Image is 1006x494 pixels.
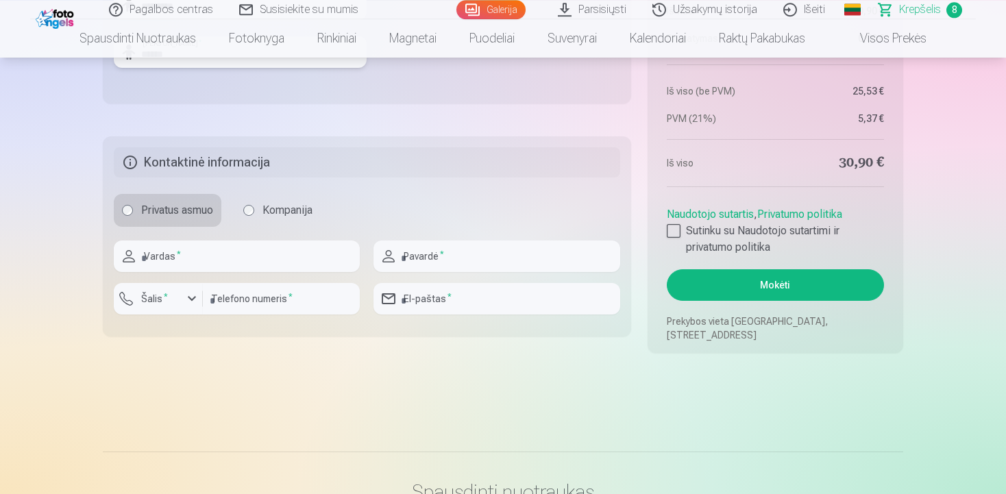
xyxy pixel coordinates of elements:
a: Suvenyrai [531,19,613,58]
a: Spausdinti nuotraukas [63,19,212,58]
label: Privatus asmuo [114,194,221,227]
dt: Iš viso (be PVM) [667,84,769,98]
a: Raktų pakabukas [702,19,822,58]
label: Kompanija [235,194,321,227]
a: Kalendoriai [613,19,702,58]
span: 8 [946,2,962,18]
dt: PVM (21%) [667,112,769,125]
span: Krepšelis [899,1,941,18]
a: Naudotojo sutartis [667,208,754,221]
dd: 25,53 € [782,84,884,98]
label: Šalis [136,292,173,306]
input: Privatus asmuo [122,205,133,216]
button: Šalis* [114,283,203,314]
a: Rinkiniai [301,19,373,58]
input: Kompanija [243,205,254,216]
h5: Kontaktinė informacija [114,147,620,177]
a: Magnetai [373,19,453,58]
a: Fotoknyga [212,19,301,58]
label: Sutinku su Naudotojo sutartimi ir privatumo politika [667,223,884,256]
a: Puodeliai [453,19,531,58]
img: /fa2 [36,5,77,29]
dt: Iš viso [667,153,769,173]
a: Privatumo politika [757,208,842,221]
dd: 5,37 € [782,112,884,125]
p: Prekybos vieta [GEOGRAPHIC_DATA], [STREET_ADDRESS] [667,314,884,342]
div: , [667,201,884,256]
a: Visos prekės [822,19,943,58]
dd: 30,90 € [782,153,884,173]
button: Mokėti [667,269,884,301]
